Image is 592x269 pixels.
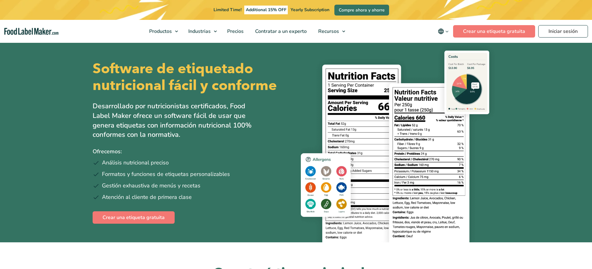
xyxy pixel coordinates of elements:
[93,147,291,156] p: Ofrecemos:
[213,7,241,13] span: Limited Time!
[147,28,172,35] span: Productos
[453,25,535,38] a: Crear una etiqueta gratuita
[334,5,389,16] a: Compre ahora y ahorre
[102,170,230,178] span: Formatos y funciones de etiquetas personalizables
[244,6,288,14] span: Additional 15% OFF
[291,7,329,13] span: Yearly Subscription
[186,28,211,35] span: Industrias
[313,20,348,43] a: Recursos
[93,61,291,94] h1: Software de etiquetado nutricional fácil y conforme
[316,28,340,35] span: Recursos
[93,211,175,224] a: Crear una etiqueta gratuita
[250,20,311,43] a: Contratar a un experto
[144,20,181,43] a: Productos
[102,193,192,201] span: Atención al cliente de primera clase
[183,20,220,43] a: Industrias
[538,25,588,38] a: Iniciar sesión
[102,159,169,167] span: Análisis nutricional preciso
[253,28,307,35] span: Contratar a un experto
[222,20,248,43] a: Precios
[225,28,244,35] span: Precios
[93,101,254,140] p: Desarrollado por nutricionistas certificados, Food Label Maker ofrece un software fácil de usar q...
[102,182,200,190] span: Gestión exhaustiva de menús y recetas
